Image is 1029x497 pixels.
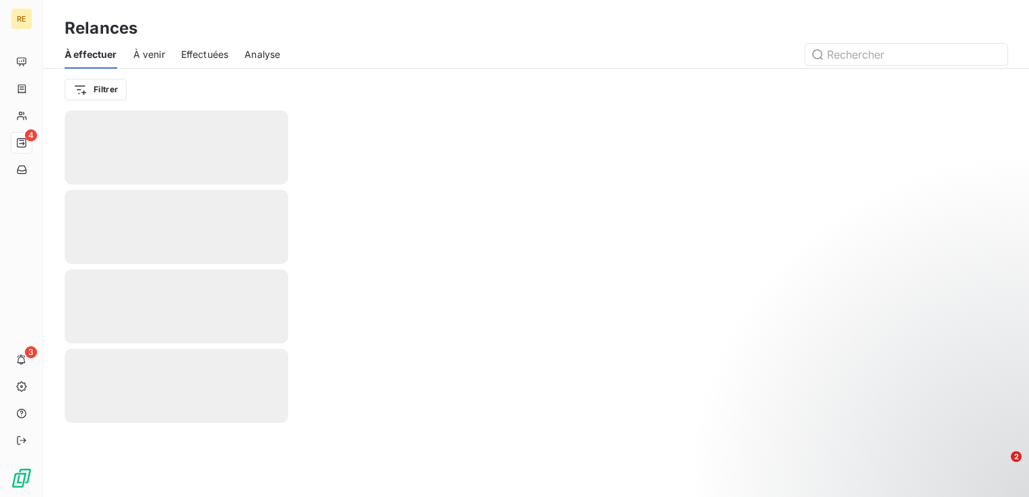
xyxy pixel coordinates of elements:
[11,467,32,489] img: Logo LeanPay
[760,366,1029,461] iframe: Intercom notifications message
[25,346,37,358] span: 3
[133,48,165,61] span: À venir
[65,16,137,40] h3: Relances
[65,79,127,100] button: Filtrer
[65,48,117,61] span: À effectuer
[25,129,37,141] span: 4
[181,48,229,61] span: Effectuées
[11,8,32,30] div: RE
[244,48,280,61] span: Analyse
[805,44,1007,65] input: Rechercher
[1011,451,1022,462] span: 2
[983,451,1016,484] iframe: Intercom live chat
